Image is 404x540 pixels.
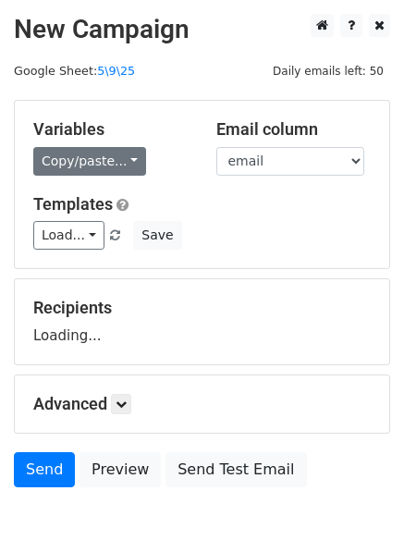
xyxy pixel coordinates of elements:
h5: Recipients [33,298,371,318]
h5: Email column [216,119,372,140]
div: Loading... [33,298,371,346]
a: Send Test Email [165,452,306,487]
a: Templates [33,194,113,214]
a: Preview [80,452,161,487]
small: Google Sheet: [14,64,135,78]
button: Save [133,221,181,250]
h5: Variables [33,119,189,140]
a: 5\9\25 [97,64,135,78]
a: Copy/paste... [33,147,146,176]
a: Daily emails left: 50 [266,64,390,78]
h2: New Campaign [14,14,390,45]
span: Daily emails left: 50 [266,61,390,81]
a: Load... [33,221,104,250]
h5: Advanced [33,394,371,414]
iframe: Chat Widget [312,451,404,540]
a: Send [14,452,75,487]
